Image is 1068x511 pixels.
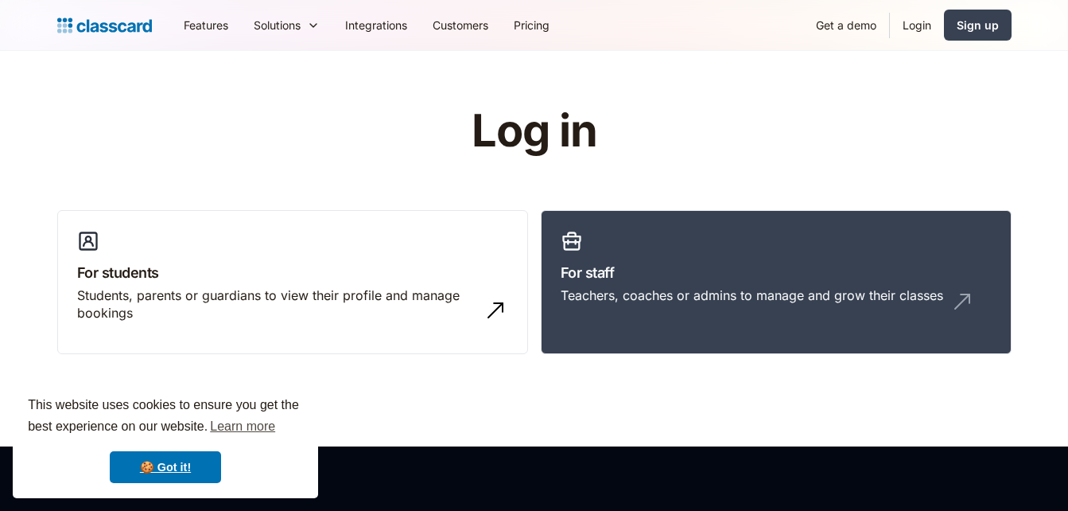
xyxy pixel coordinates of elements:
a: learn more about cookies [208,415,278,439]
a: Features [171,7,241,43]
a: Sign up [944,10,1012,41]
div: Teachers, coaches or admins to manage and grow their classes [561,287,943,304]
h1: Log in [282,107,786,156]
h3: For students [77,262,508,283]
div: Students, parents or guardians to view their profile and manage bookings [77,287,476,322]
a: Customers [420,7,501,43]
a: home [57,14,152,37]
span: This website uses cookies to ensure you get the best experience on our website. [28,396,303,439]
a: Login [890,7,944,43]
div: cookieconsent [13,380,318,498]
h3: For staff [561,262,992,283]
a: dismiss cookie message [110,451,221,483]
a: For studentsStudents, parents or guardians to view their profile and manage bookings [57,210,528,355]
a: For staffTeachers, coaches or admins to manage and grow their classes [541,210,1012,355]
div: Solutions [254,17,301,33]
a: Get a demo [803,7,889,43]
a: Pricing [501,7,562,43]
div: Sign up [957,17,999,33]
a: Integrations [332,7,420,43]
div: Solutions [241,7,332,43]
